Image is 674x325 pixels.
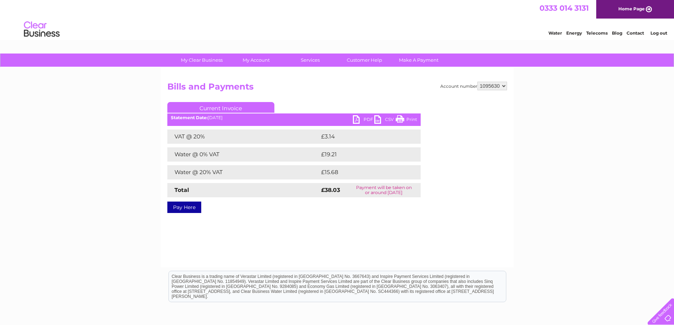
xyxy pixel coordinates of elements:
[389,54,448,67] a: Make A Payment
[566,30,582,36] a: Energy
[171,115,208,120] b: Statement Date:
[335,54,394,67] a: Customer Help
[650,30,667,36] a: Log out
[281,54,340,67] a: Services
[167,202,201,213] a: Pay Here
[374,115,396,126] a: CSV
[347,183,421,197] td: Payment will be taken on or around [DATE]
[167,165,319,179] td: Water @ 20% VAT
[627,30,644,36] a: Contact
[539,4,589,12] a: 0333 014 3131
[167,115,421,120] div: [DATE]
[321,187,340,193] strong: £38.03
[227,54,285,67] a: My Account
[167,102,274,113] a: Current Invoice
[612,30,622,36] a: Blog
[167,147,319,162] td: Water @ 0% VAT
[24,19,60,40] img: logo.png
[319,130,403,144] td: £3.14
[319,147,405,162] td: £19.21
[396,115,417,126] a: Print
[319,165,406,179] td: £15.68
[174,187,189,193] strong: Total
[353,115,374,126] a: PDF
[167,82,507,95] h2: Bills and Payments
[169,4,506,35] div: Clear Business is a trading name of Verastar Limited (registered in [GEOGRAPHIC_DATA] No. 3667643...
[586,30,608,36] a: Telecoms
[548,30,562,36] a: Water
[167,130,319,144] td: VAT @ 20%
[172,54,231,67] a: My Clear Business
[440,82,507,90] div: Account number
